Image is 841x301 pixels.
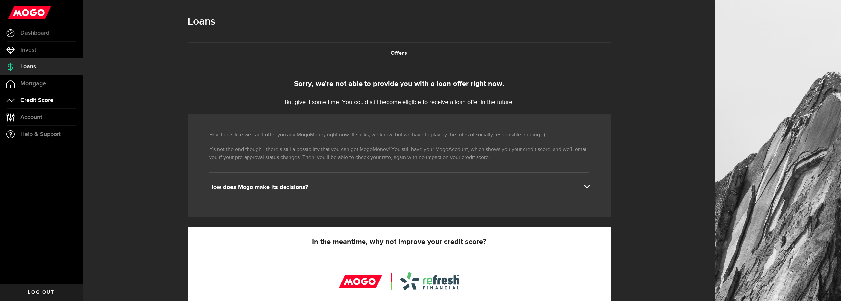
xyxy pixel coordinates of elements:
[5,3,25,22] button: Open LiveChat chat widget
[20,114,42,120] span: Account
[188,13,611,30] h1: Loans
[188,98,611,107] p: But give it some time. You could still become eligible to receive a loan offer in the future.
[20,132,61,137] span: Help & Support
[20,30,49,36] span: Dashboard
[209,146,589,162] p: It’s not the end though—there’s still a possibility that you can get MogoMoney! You still have yo...
[20,81,46,87] span: Mortgage
[188,79,611,90] div: Sorry, we're not able to provide you with a loan offer right now.
[20,97,53,103] span: Credit Score
[209,238,589,246] h5: In the meantime, why not improve your credit score?
[188,42,611,64] ul: Tabs Navigation
[28,290,54,295] span: Log out
[20,64,36,70] span: Loans
[20,47,36,53] span: Invest
[209,183,589,191] div: How does Mogo make its decisions?
[188,43,611,64] a: Offers
[209,131,589,139] p: Hey, looks like we can’t offer you any MogoMoney right now. It sucks, we know, but we have to pla...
